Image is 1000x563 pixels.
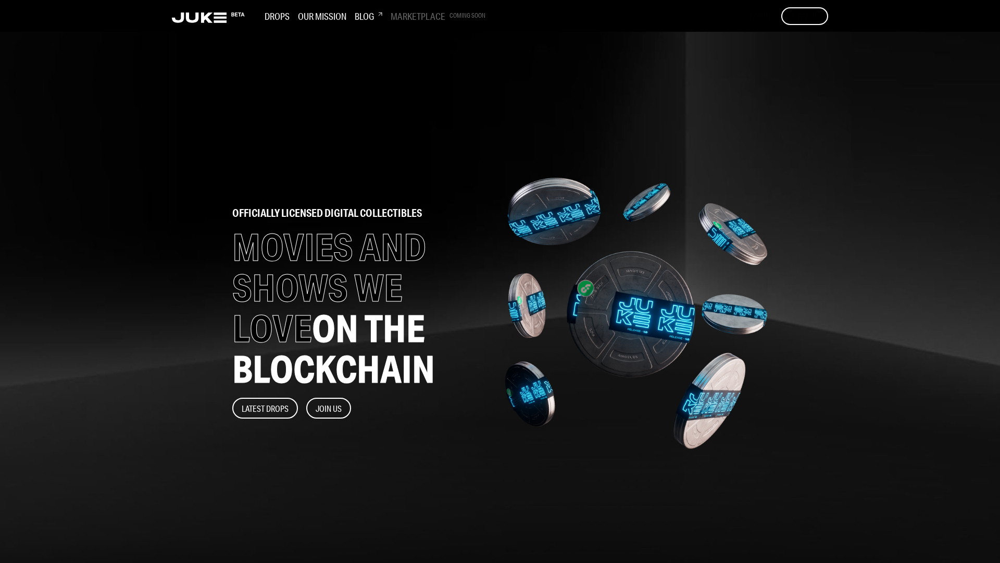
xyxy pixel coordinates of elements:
h3: Our Mission [298,10,346,22]
span: SIGN UP [791,10,819,22]
h1: MOVIES AND SHOWS WE LOVE [232,227,485,389]
img: home-banner [505,133,768,493]
span: LOGIN [749,10,771,21]
button: LOGIN [749,10,771,22]
button: SIGN UP [781,7,828,25]
h2: officially licensed digital collectibles [232,208,485,218]
h3: Blog [355,10,382,22]
button: Join Us [306,398,351,419]
h3: Drops [265,10,290,22]
button: Latest Drops [232,398,298,419]
span: ON THE BLOCKCHAIN [232,305,435,391]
